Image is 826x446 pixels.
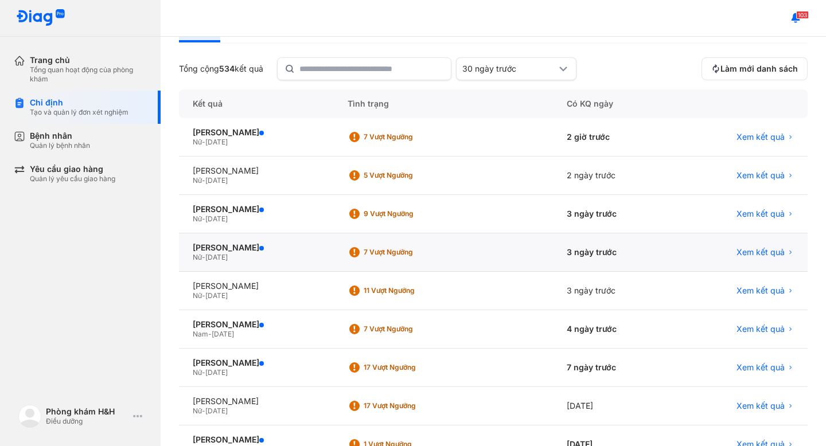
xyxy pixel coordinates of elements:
span: [DATE] [205,368,228,377]
span: - [202,214,205,223]
button: Làm mới danh sách [702,57,808,80]
span: Nữ [193,406,202,415]
div: [PERSON_NAME] [193,127,320,138]
span: - [202,253,205,261]
span: Xem kết quả [737,401,785,411]
div: Điều dưỡng [46,417,128,426]
span: Xem kết quả [737,132,785,142]
div: 2 giờ trước [553,118,675,157]
img: logo [18,405,41,428]
div: [DATE] [553,387,675,425]
div: 17 Vượt ngưỡng [364,363,455,372]
span: [DATE] [212,330,234,338]
div: 7 ngày trước [553,349,675,387]
div: Trang chủ [30,55,147,65]
div: 3 ngày trước [553,233,675,272]
span: [DATE] [205,406,228,415]
span: Nữ [193,368,202,377]
img: logo [16,9,65,27]
div: [PERSON_NAME] [193,358,320,368]
div: 30 ngày trước [462,64,556,74]
span: - [208,330,212,338]
span: Làm mới danh sách [720,64,798,74]
div: Tổng cộng kết quả [179,64,263,74]
div: [PERSON_NAME] [193,281,320,291]
div: [PERSON_NAME] [193,204,320,214]
div: Quản lý yêu cầu giao hàng [30,174,115,183]
div: 17 Vượt ngưỡng [364,401,455,410]
div: Tổng quan hoạt động của phòng khám [30,65,147,84]
div: 11 Vượt ngưỡng [364,286,455,295]
span: Xem kết quả [737,324,785,334]
div: [PERSON_NAME] [193,242,320,253]
div: Phòng khám H&H [46,406,128,417]
div: Yêu cầu giao hàng [30,164,115,174]
span: Nữ [193,176,202,185]
div: Kết quả [179,89,334,118]
div: 3 ngày trước [553,195,675,233]
span: - [202,368,205,377]
div: Có KQ ngày [553,89,675,118]
span: 534 [219,64,235,73]
span: Nam [193,330,208,338]
span: [DATE] [205,176,228,185]
span: [DATE] [205,253,228,261]
span: [DATE] [205,138,228,146]
span: Xem kết quả [737,285,785,296]
div: 7 Vượt ngưỡng [364,324,455,334]
span: Xem kết quả [737,209,785,219]
span: Nữ [193,291,202,300]
div: 3 ngày trước [553,272,675,310]
span: Xem kết quả [737,170,785,181]
div: 5 Vượt ngưỡng [364,171,455,180]
div: [PERSON_NAME] [193,319,320,330]
div: Chỉ định [30,97,128,108]
div: Quản lý bệnh nhân [30,141,90,150]
span: Xem kết quả [737,247,785,257]
span: [DATE] [205,214,228,223]
div: 9 Vượt ngưỡng [364,209,455,218]
div: Tạo và quản lý đơn xét nghiệm [30,108,128,117]
div: [PERSON_NAME] [193,166,320,176]
span: Xem kết quả [737,362,785,373]
span: [DATE] [205,291,228,300]
div: 7 Vượt ngưỡng [364,132,455,142]
div: [PERSON_NAME] [193,396,320,406]
span: - [202,406,205,415]
span: 103 [796,11,809,19]
span: Nữ [193,214,202,223]
div: 2 ngày trước [553,157,675,195]
div: Tình trạng [334,89,554,118]
span: - [202,291,205,300]
span: Nữ [193,253,202,261]
span: - [202,138,205,146]
div: 7 Vượt ngưỡng [364,248,455,257]
div: Bệnh nhân [30,131,90,141]
span: Nữ [193,138,202,146]
span: - [202,176,205,185]
div: [PERSON_NAME] [193,435,320,445]
div: 4 ngày trước [553,310,675,349]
